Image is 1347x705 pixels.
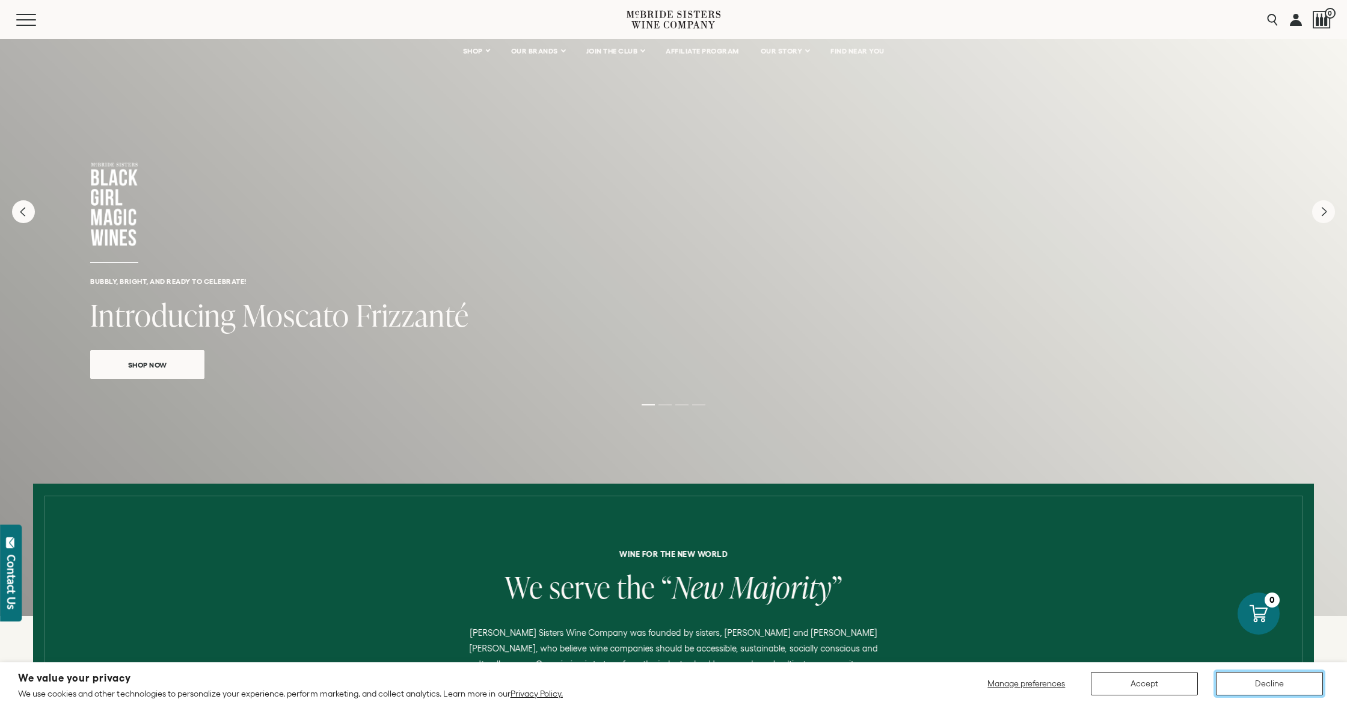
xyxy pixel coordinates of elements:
[458,625,888,688] p: [PERSON_NAME] Sisters Wine Company was founded by sisters, [PERSON_NAME] and [PERSON_NAME] [PERSO...
[578,39,652,63] a: JOIN THE CLUB
[730,566,832,608] span: Majority
[455,39,497,63] a: SHOP
[224,550,1122,558] h6: Wine for the new world
[675,404,689,405] li: Page dot 3
[90,350,204,379] a: Shop Now
[12,200,35,223] button: Previous
[1312,200,1335,223] button: Next
[16,14,60,26] button: Mobile Menu Trigger
[672,566,724,608] span: New
[5,555,17,609] div: Contact Us
[18,688,563,699] p: We use cookies and other technologies to personalize your experience, perform marketing, and coll...
[980,672,1073,695] button: Manage preferences
[1325,8,1336,19] span: 0
[832,566,842,608] span: ”
[463,47,483,55] span: SHOP
[1091,672,1198,695] button: Accept
[823,39,892,63] a: FIND NEAR YOU
[642,404,655,405] li: Page dot 1
[658,404,672,405] li: Page dot 2
[987,679,1065,688] span: Manage preferences
[107,358,188,372] span: Shop Now
[511,689,563,698] a: Privacy Policy.
[658,39,747,63] a: AFFILIATE PROGRAM
[356,294,469,336] span: Frizzanté
[90,294,236,336] span: Introducing
[661,566,672,608] span: “
[692,404,705,405] li: Page dot 4
[761,47,803,55] span: OUR STORY
[1265,593,1280,608] div: 0
[511,47,558,55] span: OUR BRANDS
[549,566,610,608] span: serve
[666,47,739,55] span: AFFILIATE PROGRAM
[505,566,543,608] span: We
[90,277,1257,285] h6: Bubbly, bright, and ready to celebrate!
[586,47,638,55] span: JOIN THE CLUB
[830,47,885,55] span: FIND NEAR YOU
[18,673,563,683] h2: We value your privacy
[753,39,817,63] a: OUR STORY
[616,566,655,608] span: the
[503,39,572,63] a: OUR BRANDS
[242,294,349,336] span: Moscato
[1216,672,1323,695] button: Decline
